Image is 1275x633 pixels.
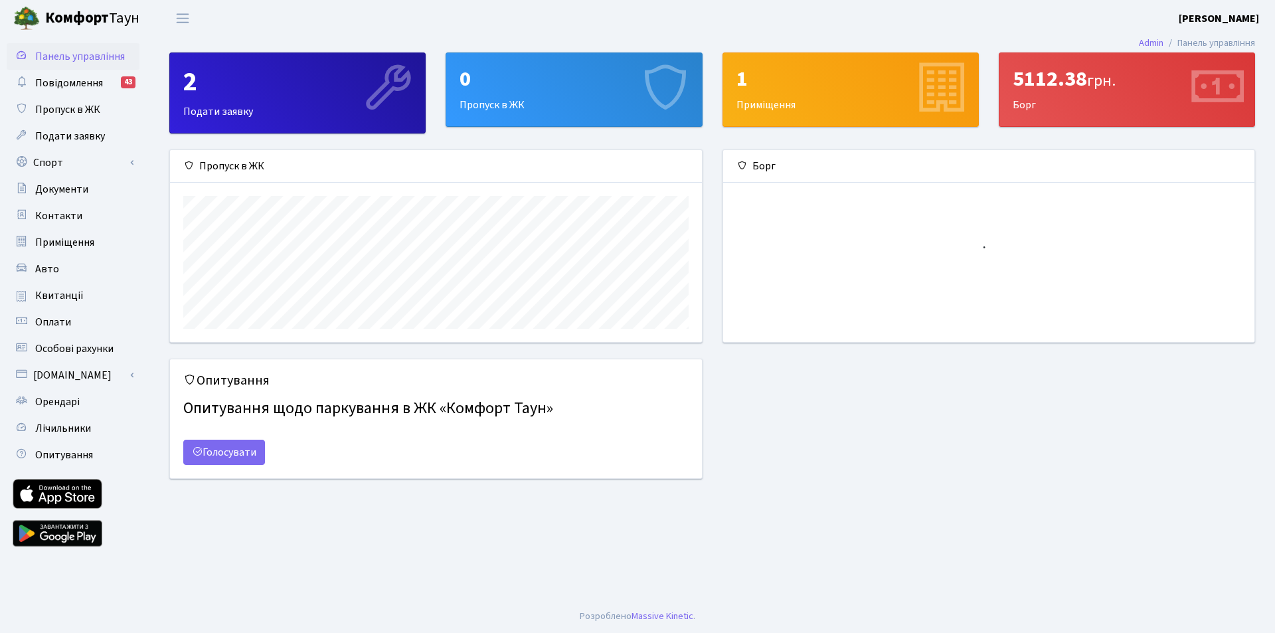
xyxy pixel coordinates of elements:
span: Повідомлення [35,76,103,90]
span: Особові рахунки [35,341,114,356]
a: Документи [7,176,139,203]
span: Контакти [35,209,82,223]
span: Авто [35,262,59,276]
div: . [580,609,695,624]
div: Приміщення [723,53,978,126]
div: 0 [460,66,688,92]
h5: Опитування [183,373,689,389]
img: logo.png [13,5,40,32]
a: Опитування [7,442,139,468]
a: Авто [7,256,139,282]
a: Квитанції [7,282,139,309]
span: Приміщення [35,235,94,250]
span: Лічильники [35,421,91,436]
span: Квитанції [35,288,84,303]
div: Пропуск в ЖК [170,150,702,183]
div: Пропуск в ЖК [446,53,701,126]
span: Пропуск в ЖК [35,102,100,117]
a: Голосувати [183,440,265,465]
a: Приміщення [7,229,139,256]
h4: Опитування щодо паркування в ЖК «Комфорт Таун» [183,394,689,424]
a: Повідомлення43 [7,70,139,96]
b: Комфорт [45,7,109,29]
a: Лічильники [7,415,139,442]
a: Admin [1139,36,1163,50]
span: Панель управління [35,49,125,64]
div: 43 [121,76,135,88]
div: 5112.38 [1013,66,1241,92]
span: Подати заявку [35,129,105,143]
a: Панель управління [7,43,139,70]
span: Орендарі [35,395,80,409]
a: Massive Kinetic [632,609,693,623]
a: Спорт [7,149,139,176]
span: Документи [35,182,88,197]
span: Опитування [35,448,93,462]
span: Таун [45,7,139,30]
div: 2 [183,66,412,98]
a: Контакти [7,203,139,229]
div: Подати заявку [170,53,425,133]
a: 0Пропуск в ЖК [446,52,702,127]
nav: breadcrumb [1119,29,1275,57]
div: 1 [736,66,965,92]
b: [PERSON_NAME] [1179,11,1259,26]
a: Оплати [7,309,139,335]
a: Пропуск в ЖК [7,96,139,123]
a: Особові рахунки [7,335,139,362]
a: 1Приміщення [722,52,979,127]
a: 2Подати заявку [169,52,426,134]
span: Оплати [35,315,71,329]
a: [PERSON_NAME] [1179,11,1259,27]
div: Борг [723,150,1255,183]
a: Орендарі [7,389,139,415]
button: Переключити навігацію [166,7,199,29]
a: [DOMAIN_NAME] [7,362,139,389]
li: Панель управління [1163,36,1255,50]
a: Подати заявку [7,123,139,149]
a: Розроблено [580,609,632,623]
div: Борг [999,53,1254,126]
span: грн. [1087,69,1116,92]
